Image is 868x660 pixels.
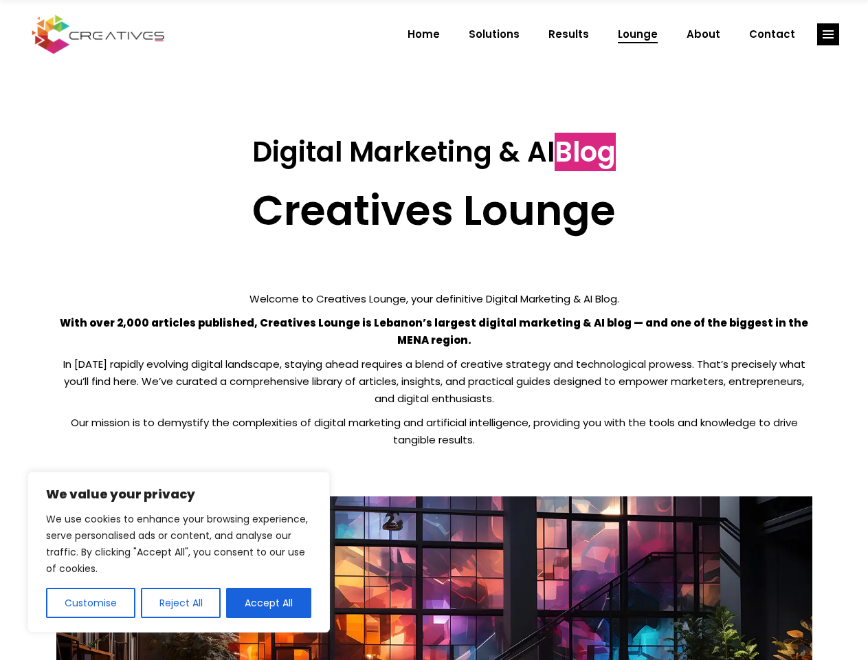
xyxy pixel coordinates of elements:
[56,186,812,235] h2: Creatives Lounge
[29,13,168,56] img: Creatives
[672,16,735,52] a: About
[226,588,311,618] button: Accept All
[56,290,812,307] p: Welcome to Creatives Lounge, your definitive Digital Marketing & AI Blog.
[60,316,808,347] strong: With over 2,000 articles published, Creatives Lounge is Lebanon’s largest digital marketing & AI ...
[548,16,589,52] span: Results
[603,16,672,52] a: Lounge
[46,511,311,577] p: We use cookies to enhance your browsing experience, serve personalised ads or content, and analys...
[56,135,812,168] h3: Digital Marketing & AI
[555,133,616,171] span: Blog
[749,16,795,52] span: Contact
[618,16,658,52] span: Lounge
[393,16,454,52] a: Home
[46,486,311,503] p: We value your privacy
[817,23,839,45] a: link
[141,588,221,618] button: Reject All
[534,16,603,52] a: Results
[469,16,520,52] span: Solutions
[408,16,440,52] span: Home
[46,588,135,618] button: Customise
[56,355,812,407] p: In [DATE] rapidly evolving digital landscape, staying ahead requires a blend of creative strategy...
[27,472,330,632] div: We value your privacy
[735,16,810,52] a: Contact
[56,414,812,448] p: Our mission is to demystify the complexities of digital marketing and artificial intelligence, pr...
[687,16,720,52] span: About
[454,16,534,52] a: Solutions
